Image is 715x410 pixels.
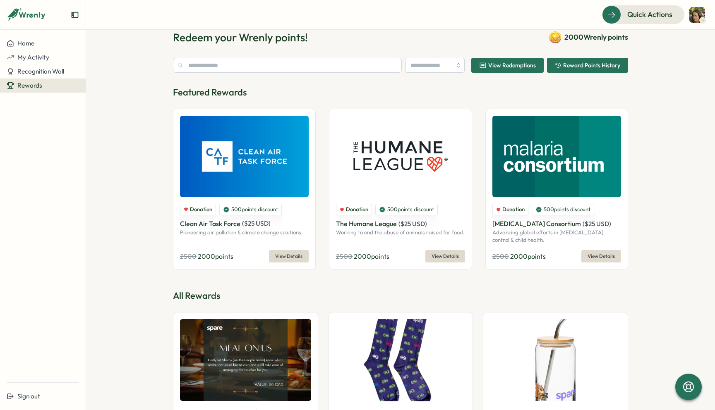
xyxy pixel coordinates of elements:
[275,250,302,262] span: View Details
[173,86,628,99] p: Featured Rewards
[180,229,309,236] p: Pioneering air pollution & climate change solutions.
[532,204,594,215] div: 500 points discount
[17,39,34,47] span: Home
[471,58,544,73] button: View Redemptions
[425,250,465,262] button: View Details
[242,219,271,227] span: ( $ 25 USD )
[432,250,459,262] span: View Details
[564,32,628,43] span: 2000 Wrenly points
[336,219,397,229] p: The Humane League
[71,11,79,19] button: Expand sidebar
[336,252,353,260] span: 2500
[627,9,672,20] span: Quick Actions
[180,319,311,401] img: Experience - Meal on Us
[689,7,705,23] img: Kaleigh Crawford
[581,250,621,262] button: View Details
[180,219,240,229] p: Clean Air Task Force
[219,204,282,215] div: 500 points discount
[510,252,546,260] span: 2000 points
[492,252,509,260] span: 2500
[490,319,621,401] img: Sammy the Squirrel Tumbler
[375,204,438,215] div: 500 points discount
[180,252,197,260] span: 2500
[547,58,628,73] button: Reward Points History
[173,289,628,302] p: All Rewards
[398,220,427,228] span: ( $ 25 USD )
[492,116,621,197] img: Malaria Consortium
[335,319,466,401] img: Spare Socks (L/XL size - Unisex)
[502,206,525,213] span: Donation
[269,250,309,262] button: View Details
[17,392,40,400] span: Sign out
[336,229,465,236] p: Working to end the abuse of animals raised for food.
[583,220,611,228] span: ( $ 25 USD )
[336,116,465,197] img: The Humane League
[602,5,684,24] button: Quick Actions
[190,206,212,213] span: Donation
[17,81,42,89] span: Rewards
[492,219,581,229] p: [MEDICAL_DATA] Consortium
[488,62,536,68] span: View Redemptions
[173,30,308,45] h1: Redeem your Wrenly points!
[588,250,615,262] span: View Details
[198,252,233,260] span: 2000 points
[17,53,49,61] span: My Activity
[563,62,620,68] span: Reward Points History
[180,116,309,197] img: Clean Air Task Force
[346,206,368,213] span: Donation
[17,67,64,75] span: Recognition Wall
[492,229,621,243] p: Advancing global efforts in [MEDICAL_DATA] control & child health.
[354,252,389,260] span: 2000 points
